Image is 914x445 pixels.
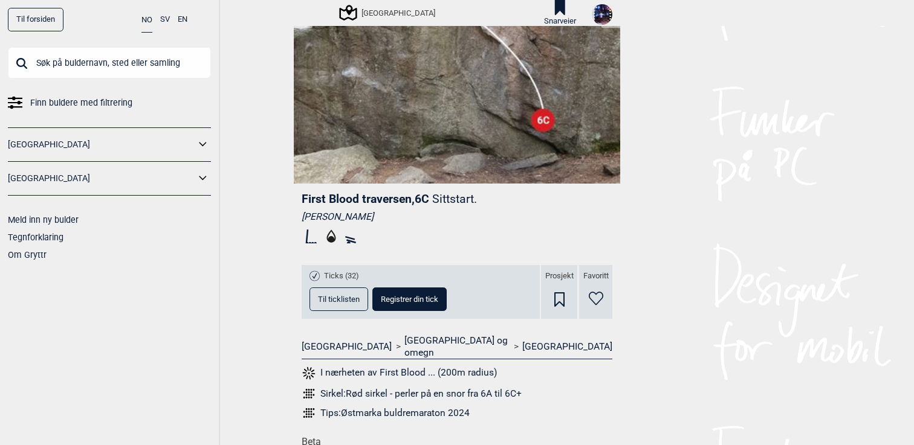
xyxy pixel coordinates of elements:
[302,341,392,353] a: [GEOGRAPHIC_DATA]
[302,365,497,381] button: I nærheten av First Blood ... (200m radius)
[432,192,477,206] p: Sittstart.
[160,8,170,31] button: SV
[8,94,211,112] a: Finn buldere med filtrering
[372,287,447,311] button: Registrer din tick
[302,386,612,401] a: Sirkel:Rød sirkel - perler på en snor fra 6A til 6C+
[302,335,612,359] nav: > >
[583,271,609,281] span: Favoritt
[320,388,522,400] div: Sirkel: Rød sirkel - perler på en snor fra 6A til 6C+
[178,8,187,31] button: EN
[8,170,195,187] a: [GEOGRAPHIC_DATA]
[8,215,79,225] a: Meld inn ny bulder
[541,265,577,319] div: Prosjekt
[302,211,612,223] div: [PERSON_NAME]
[318,295,360,303] span: Til ticklisten
[302,406,612,420] a: Tips:Østmarka buldremaraton 2024
[310,287,368,311] button: Til ticklisten
[522,341,612,353] a: [GEOGRAPHIC_DATA]
[592,4,612,25] img: DSCF8875
[8,232,63,242] a: Tegnforklaring
[381,295,438,303] span: Registrer din tick
[8,47,211,78] input: Søk på buldernavn, sted eller samling
[8,8,63,31] a: Til forsiden
[404,335,510,359] a: [GEOGRAPHIC_DATA] og omegn
[141,8,152,33] button: NO
[30,94,132,112] span: Finn buldere med filtrering
[324,271,359,281] span: Ticks (32)
[341,5,435,20] div: [GEOGRAPHIC_DATA]
[302,192,429,206] span: First Blood traversen , 6C
[8,136,195,153] a: [GEOGRAPHIC_DATA]
[320,407,470,419] div: Tips: Østmarka buldremaraton 2024
[8,250,47,260] a: Om Gryttr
